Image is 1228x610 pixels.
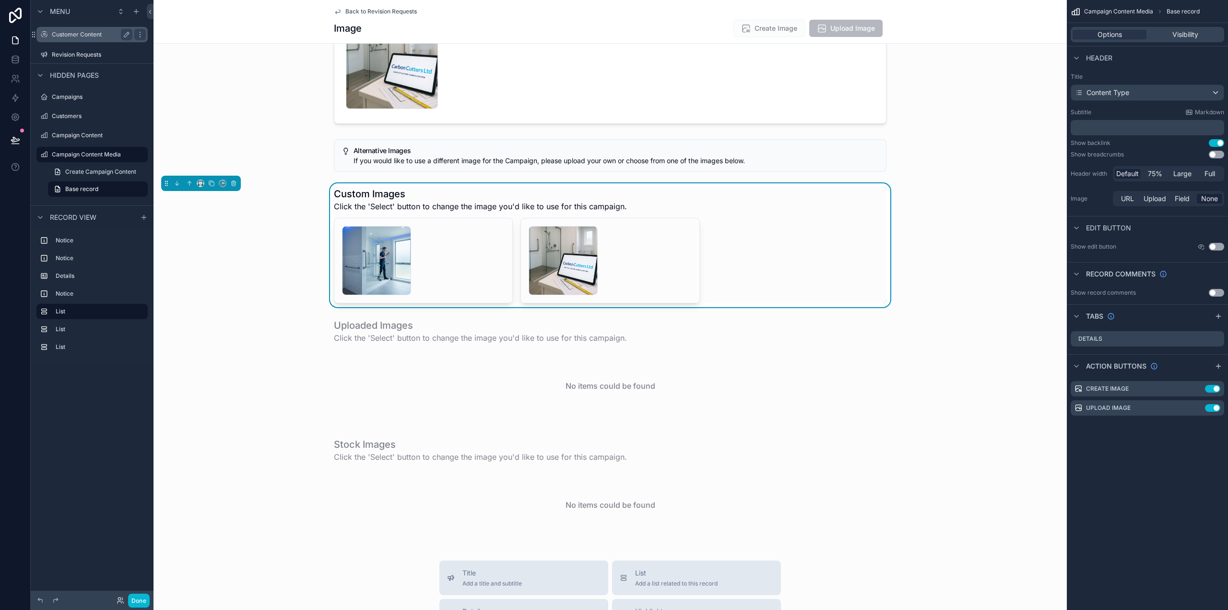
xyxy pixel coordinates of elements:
[334,201,627,212] span: Click the 'Select' button to change the image you'd like to use for this campaign.
[1185,108,1224,116] a: Markdown
[462,580,522,587] span: Add a title and subtitle
[1071,108,1091,116] label: Subtitle
[1172,30,1198,39] span: Visibility
[1086,88,1129,97] span: Content Type
[36,128,148,143] a: Campaign Content
[36,27,148,42] a: Customer Content
[334,8,417,15] a: Back to Revision Requests
[1078,335,1102,343] label: Details
[56,308,140,315] label: List
[1084,8,1153,15] span: Campaign Content Media
[56,254,144,262] label: Notice
[31,228,153,364] div: scrollable content
[1071,289,1136,297] div: Show record comments
[36,147,148,162] a: Campaign Content Media
[52,151,142,158] label: Campaign Content Media
[56,343,144,351] label: List
[1167,8,1200,15] span: Base record
[1121,194,1134,203] span: URL
[1173,169,1192,179] span: Large
[52,132,146,139] label: Campaign Content
[1086,269,1156,279] span: Record comments
[345,8,417,15] span: Back to Revision Requests
[52,31,129,38] label: Customer Content
[439,561,608,595] button: TitleAdd a title and subtitle
[1086,311,1103,321] span: Tabs
[1204,169,1215,179] span: Full
[50,213,96,222] span: Record view
[128,594,150,608] button: Done
[1071,139,1110,147] div: Show backlink
[1116,169,1139,179] span: Default
[56,290,144,298] label: Notice
[56,325,144,333] label: List
[635,580,718,587] span: Add a list related to this record
[334,22,362,35] h1: Image
[1201,194,1218,203] span: None
[462,568,522,578] span: Title
[1195,108,1224,116] span: Markdown
[1071,151,1124,158] div: Show breadcrumbs
[1086,361,1146,371] span: Action buttons
[612,561,781,595] button: ListAdd a list related to this record
[50,71,99,80] span: Hidden pages
[65,168,136,176] span: Create Campaign Content
[50,7,70,16] span: Menu
[52,51,146,59] label: Revision Requests
[36,47,148,62] a: Revision Requests
[1086,385,1129,393] label: Create Image
[36,108,148,124] a: Customers
[1148,169,1162,179] span: 75%
[52,93,146,101] label: Campaigns
[1098,30,1122,39] span: Options
[36,89,148,105] a: Campaigns
[1071,195,1109,203] label: Image
[1144,194,1166,203] span: Upload
[1086,404,1131,412] label: Upload Image
[1086,223,1131,233] span: Edit button
[48,164,148,179] a: Create Campaign Content
[1175,194,1190,203] span: Field
[56,237,144,244] label: Notice
[334,187,627,201] h1: Custom Images
[1071,243,1116,251] label: Show edit button
[1071,170,1109,178] label: Header width
[1071,84,1224,101] button: Content Type
[56,272,144,280] label: Details
[1071,120,1224,135] div: scrollable content
[1071,73,1224,81] label: Title
[1086,53,1112,63] span: Header
[48,181,148,197] a: Base record
[65,185,98,193] span: Base record
[52,112,146,120] label: Customers
[635,568,718,578] span: List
